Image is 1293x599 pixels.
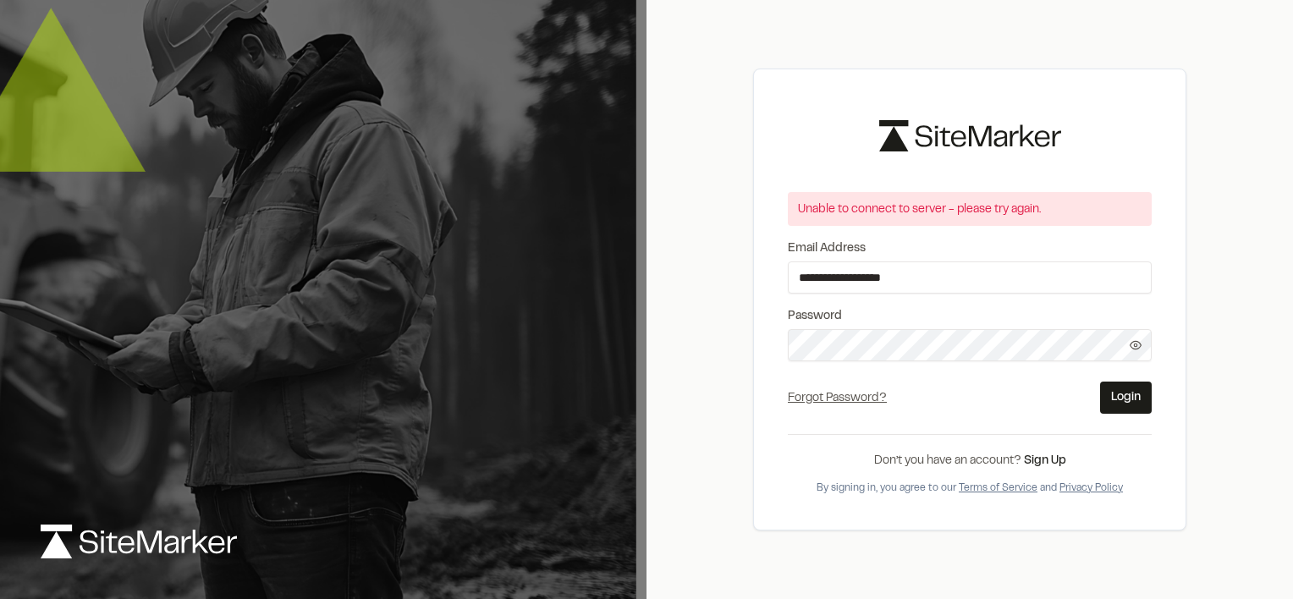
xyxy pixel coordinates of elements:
img: logo-black-rebrand.svg [879,120,1061,151]
div: By signing in, you agree to our and [788,481,1152,496]
label: Password [788,307,1152,326]
label: Email Address [788,239,1152,258]
button: Terms of Service [959,481,1037,496]
a: Forgot Password? [788,393,887,404]
a: Sign Up [1024,456,1066,466]
button: Login [1100,382,1152,414]
span: Unable to connect to server - please try again. [798,205,1041,215]
button: Privacy Policy [1059,481,1123,496]
div: Don’t you have an account? [788,452,1152,470]
img: logo-white-rebrand.svg [41,525,237,558]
